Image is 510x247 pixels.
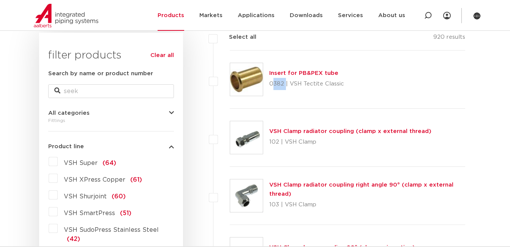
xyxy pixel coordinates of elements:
[48,144,84,149] span: Product line
[48,48,174,63] h3: filter products
[433,33,465,44] p: 920 results
[64,210,115,216] span: VSH SmartPress
[48,116,174,125] div: Fittings
[67,236,80,242] span: (42)
[269,78,344,90] p: 0382 | VSH Tectite Classic
[269,199,466,211] p: 103 | VSH Clamp
[230,63,263,96] img: Thumbnail for Insert for PB&PEX tube
[230,179,263,212] img: Thumbnail for VSH Clamp radiator coupling right angle 90° (clamp x external thread)
[150,51,174,60] a: Clear all
[48,110,174,116] button: All categories
[269,182,453,197] a: VSH Clamp radiator coupling right angle 90° (clamp x external thread)
[120,210,131,216] span: (51)
[64,193,107,199] span: VSH Shurjoint
[269,136,431,148] p: 102 | VSH Clamp
[48,69,153,78] label: Search by name or product number
[48,84,174,98] input: seek
[130,177,142,183] span: (61)
[103,160,116,166] span: (64)
[269,70,338,76] a: Insert for PB&PEX tube
[112,193,126,199] span: (60)
[48,110,90,116] span: All categories
[229,34,256,40] font: Select all
[64,160,98,166] span: VSH Super
[64,227,159,233] span: VSH SudoPress Stainless Steel
[230,121,263,154] img: Thumbnail for VSH Clamp radiator coupling (clamp x external thread)
[64,177,125,183] span: VSH XPress Copper
[269,128,431,134] a: VSH Clamp radiator coupling (clamp x external thread)
[48,144,174,149] button: Product line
